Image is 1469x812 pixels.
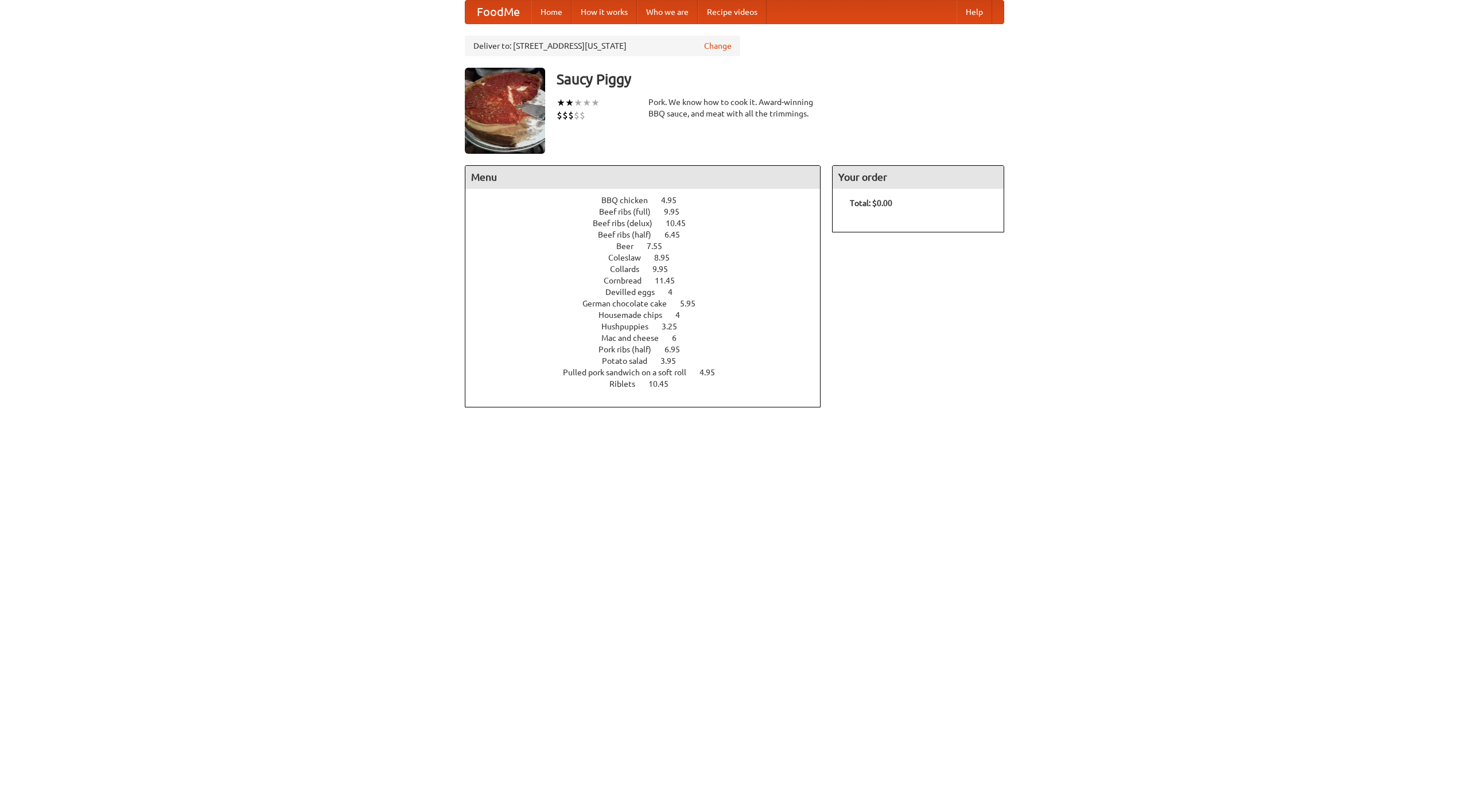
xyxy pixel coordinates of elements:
a: Coleslaw 8.95 [608,253,691,262]
span: BBQ chicken [601,196,659,205]
a: Cornbread 11.45 [604,276,696,285]
span: 9.95 [652,265,679,274]
li: $ [557,109,562,122]
a: Beer 7.55 [616,242,683,251]
li: ★ [582,96,591,109]
span: Devilled eggs [605,287,666,297]
a: Devilled eggs 4 [605,287,694,297]
li: $ [562,109,568,122]
span: Pork ribs (half) [599,345,663,354]
a: German chocolate cake 5.95 [582,299,717,308]
span: Potato salad [602,356,659,366]
a: Housemade chips 4 [599,310,701,320]
span: 3.25 [662,322,689,331]
b: Total: $0.00 [850,199,892,208]
a: Beef ribs (half) 6.45 [598,230,701,239]
li: $ [580,109,585,122]
span: 8.95 [654,253,681,262]
span: 4.95 [699,368,726,377]
span: German chocolate cake [582,299,678,308]
span: 4 [668,287,684,297]
li: ★ [565,96,574,109]
li: $ [568,109,574,122]
h4: Your order [833,166,1004,189]
span: Riblets [609,379,647,388]
span: Hushpuppies [601,322,660,331]
li: $ [574,109,580,122]
h3: Saucy Piggy [557,68,1004,91]
a: Who we are [637,1,698,24]
h4: Menu [465,166,820,189]
span: 7.55 [647,242,674,251]
a: Hushpuppies 3.25 [601,322,698,331]
span: 5.95 [680,299,707,308]
a: BBQ chicken 4.95 [601,196,698,205]
li: ★ [591,96,600,109]
span: Mac and cheese [601,333,670,343]
span: 10.45 [666,219,697,228]
span: 10.45 [648,379,680,388]
a: How it works [572,1,637,24]
span: 6.95 [664,345,691,354]
img: angular.jpg [465,68,545,154]
span: Beef ribs (half) [598,230,663,239]
a: Help [957,1,992,24]
span: 3.95 [660,356,687,366]
a: Pulled pork sandwich on a soft roll 4.95 [563,368,736,377]
a: Pork ribs (half) 6.95 [599,345,701,354]
span: Collards [610,265,651,274]
a: FoodMe [465,1,531,24]
span: Beef ribs (delux) [593,219,664,228]
a: Beef ribs (full) 9.95 [599,207,701,216]
span: 4.95 [661,196,688,205]
div: Deliver to: [STREET_ADDRESS][US_STATE] [465,36,740,56]
a: Change [704,40,732,52]
span: 6 [672,333,688,343]
span: 4 [675,310,691,320]
span: Beer [616,242,645,251]
span: Housemade chips [599,310,674,320]
li: ★ [557,96,565,109]
a: Home [531,1,572,24]
li: ★ [574,96,582,109]
div: Pork. We know how to cook it. Award-winning BBQ sauce, and meat with all the trimmings. [648,96,821,119]
a: Riblets 10.45 [609,379,690,388]
span: Cornbread [604,276,653,285]
span: Pulled pork sandwich on a soft roll [563,368,698,377]
a: Recipe videos [698,1,767,24]
span: 6.45 [664,230,691,239]
a: Potato salad 3.95 [602,356,697,366]
span: 9.95 [664,207,691,216]
span: Coleslaw [608,253,652,262]
a: Beef ribs (delux) 10.45 [593,219,707,228]
a: Collards 9.95 [610,265,689,274]
a: Mac and cheese 6 [601,333,698,343]
span: Beef ribs (full) [599,207,662,216]
span: 11.45 [655,276,686,285]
